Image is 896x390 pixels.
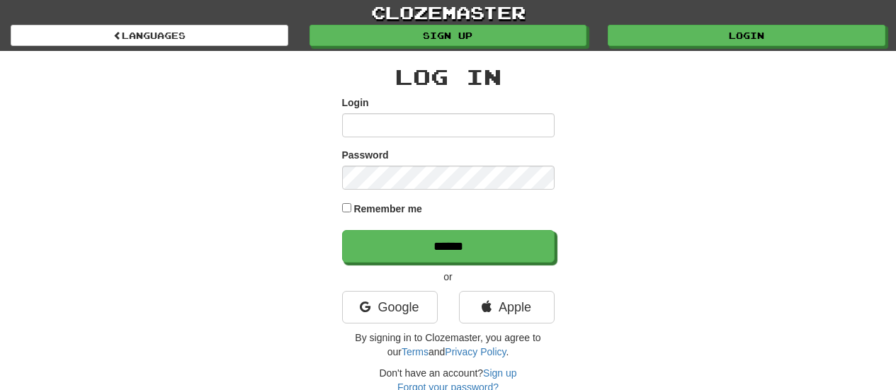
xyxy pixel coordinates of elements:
[342,96,369,110] label: Login
[353,202,422,216] label: Remember me
[342,331,555,359] p: By signing in to Clozemaster, you agree to our and .
[342,65,555,88] h2: Log In
[310,25,587,46] a: Sign up
[342,270,555,284] p: or
[402,346,429,357] a: Terms
[483,367,516,379] a: Sign up
[608,25,885,46] a: Login
[11,25,288,46] a: Languages
[445,346,506,357] a: Privacy Policy
[342,148,389,162] label: Password
[342,291,438,323] a: Google
[459,291,555,323] a: Apple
